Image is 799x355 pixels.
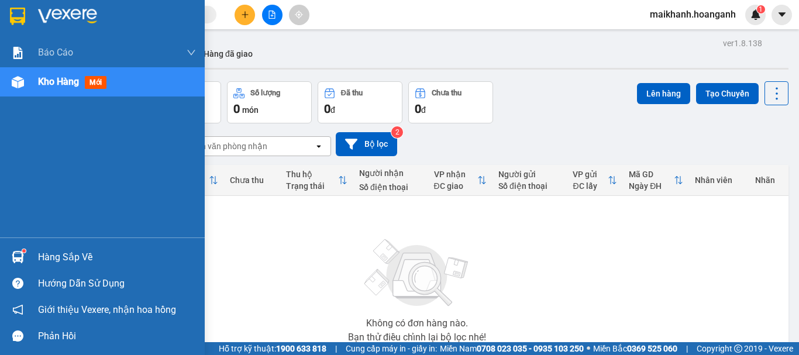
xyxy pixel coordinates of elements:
div: Không có đơn hàng nào. [366,319,468,328]
button: Số lượng0món [227,81,312,123]
button: file-add [262,5,283,25]
span: đ [421,105,426,115]
span: question-circle [12,278,23,289]
img: logo-vxr [10,8,25,25]
div: Chưa thu [230,175,274,185]
span: món [242,105,259,115]
img: solution-icon [12,47,24,59]
div: Đã thu [341,89,363,97]
span: Miền Bắc [593,342,677,355]
div: VP nhận [434,170,478,179]
sup: 2 [391,126,403,138]
strong: 0369 525 060 [627,344,677,353]
span: file-add [268,11,276,19]
div: Phản hồi [38,328,196,345]
button: Đã thu0đ [318,81,402,123]
span: | [686,342,688,355]
div: Người gửi [498,170,561,179]
div: Hàng sắp về [38,249,196,266]
span: mới [85,76,106,89]
img: svg+xml;base64,PHN2ZyBjbGFzcz0ibGlzdC1wbHVnX19zdmciIHhtbG5zPSJodHRwOi8vd3d3LnczLm9yZy8yMDAwL3N2Zy... [359,232,476,314]
span: caret-down [777,9,787,20]
strong: 1900 633 818 [276,344,326,353]
div: Người nhận [359,168,422,178]
span: 1 [759,5,763,13]
img: warehouse-icon [12,251,24,263]
th: Toggle SortBy [428,165,493,196]
button: caret-down [772,5,792,25]
div: Nhân viên [695,175,743,185]
span: 0 [415,102,421,116]
div: Chưa thu [432,89,462,97]
span: Kho hàng [38,76,79,87]
span: Hỗ trợ kỹ thuật: [219,342,326,355]
span: notification [12,304,23,315]
div: Trạng thái [286,181,338,191]
div: Số lượng [250,89,280,97]
th: Toggle SortBy [567,165,623,196]
span: đ [330,105,335,115]
div: Số điện thoại [359,182,422,192]
th: Toggle SortBy [280,165,353,196]
span: Miền Nam [440,342,584,355]
sup: 1 [22,249,26,253]
img: icon-new-feature [750,9,761,20]
div: Nhãn [755,175,782,185]
sup: 1 [757,5,765,13]
div: Thu hộ [286,170,338,179]
div: ver 1.8.138 [723,37,762,50]
div: Số điện thoại [498,181,561,191]
span: Giới thiệu Vexere, nhận hoa hồng [38,302,176,317]
span: | [335,342,337,355]
button: Hàng đã giao [194,40,262,68]
button: Lên hàng [637,83,690,104]
button: Tạo Chuyến [696,83,759,104]
span: Cung cấp máy in - giấy in: [346,342,437,355]
span: down [187,48,196,57]
button: plus [235,5,255,25]
span: plus [241,11,249,19]
span: copyright [734,344,742,353]
div: Mã GD [629,170,674,179]
button: Chưa thu0đ [408,81,493,123]
span: Báo cáo [38,45,73,60]
div: Bạn thử điều chỉnh lại bộ lọc nhé! [348,333,486,342]
img: warehouse-icon [12,76,24,88]
button: Bộ lọc [336,132,397,156]
button: aim [289,5,309,25]
div: ĐC lấy [573,181,608,191]
span: 0 [233,102,240,116]
svg: open [314,142,323,151]
div: VP gửi [573,170,608,179]
span: aim [295,11,303,19]
span: message [12,330,23,342]
div: ĐC giao [434,181,478,191]
div: Hướng dẫn sử dụng [38,275,196,292]
span: 0 [324,102,330,116]
div: Chọn văn phòng nhận [187,140,267,152]
div: Ngày ĐH [629,181,674,191]
span: maikhanh.hoanganh [640,7,745,22]
strong: 0708 023 035 - 0935 103 250 [477,344,584,353]
th: Toggle SortBy [623,165,689,196]
span: ⚪️ [587,346,590,351]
